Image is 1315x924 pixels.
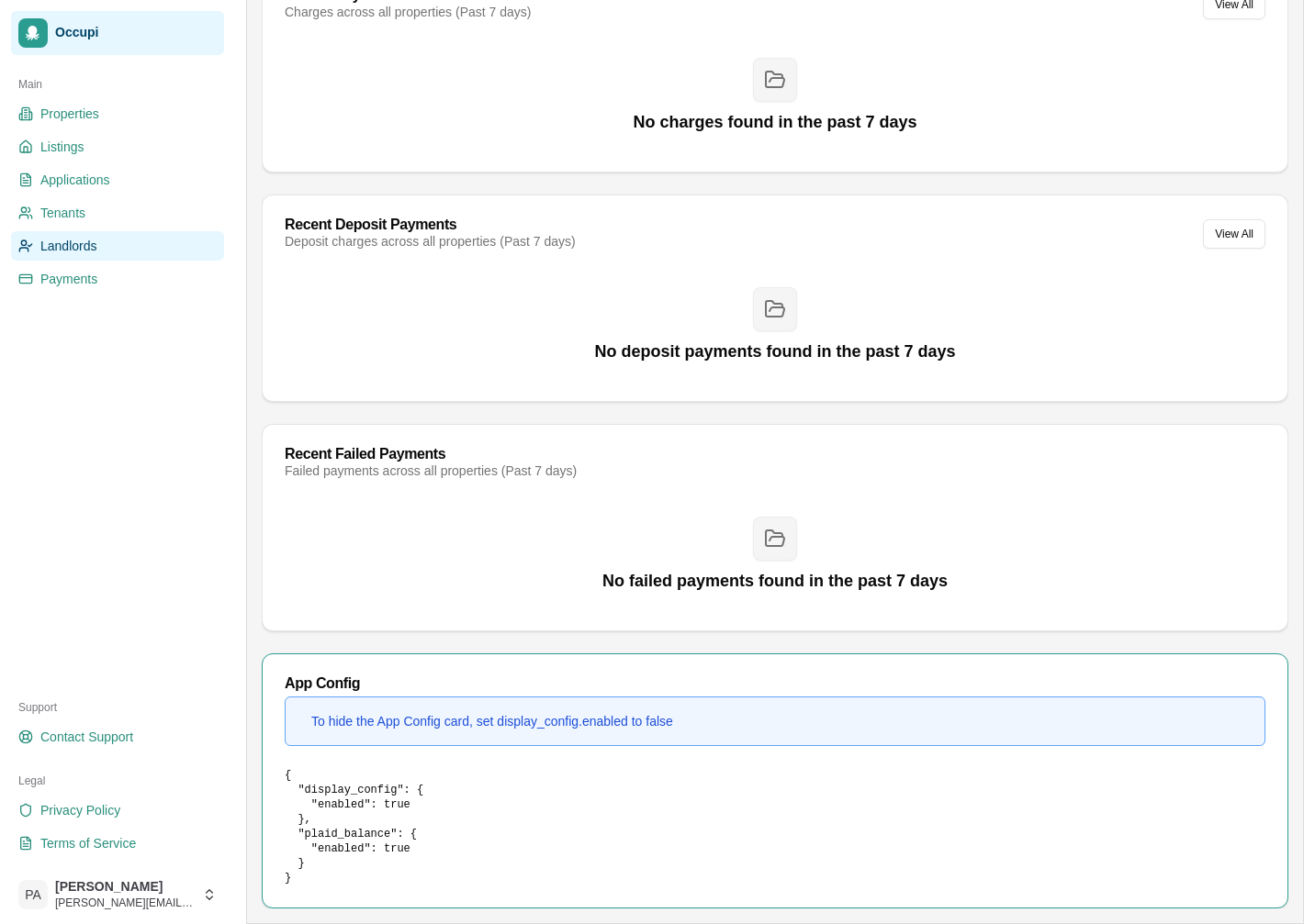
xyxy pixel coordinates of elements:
a: Listings [11,132,224,161]
span: Payments [40,270,97,288]
div: Main [11,70,224,99]
div: Deposit charges across all properties (Past 7 days) [285,232,576,250]
div: Support [11,693,224,722]
button: PA[PERSON_NAME][PERSON_NAME][EMAIL_ADDRESS][DOMAIN_NAME] [11,873,224,917]
a: Applications [11,165,224,195]
a: Contact Support [11,722,224,751]
div: Legal [11,766,224,796]
a: Privacy Policy [11,796,224,825]
a: Tenants [11,198,224,228]
a: Occupi [11,11,224,55]
div: Failed payments across all properties (Past 7 days) [285,462,577,480]
div: Recent Deposit Payments [285,217,576,232]
div: App Config [285,676,1265,691]
span: Contact Support [40,728,133,746]
h3: No charges found in the past 7 days [633,109,916,135]
span: [PERSON_NAME] [55,879,195,896]
span: Tenants [40,204,85,222]
span: Landlords [40,237,97,255]
span: Properties [40,105,99,123]
div: To hide the App Config card, set display_config.enabled to false [311,712,673,730]
pre: { "display_config": { "enabled": true }, "plaid_balance": { "enabled": true } } [285,768,1265,885]
div: Charges across all properties (Past 7 days) [285,3,531,21]
span: PA [18,880,48,909]
h3: No deposit payments found in the past 7 days [594,339,955,364]
div: Recent Failed Payments [285,447,577,462]
span: [PERSON_NAME][EMAIL_ADDRESS][DOMAIN_NAME] [55,896,195,910]
a: Properties [11,99,224,128]
span: Privacy Policy [40,801,120,819]
span: Occupi [55,25,217,41]
a: Payments [11,264,224,294]
a: Landlords [11,231,224,261]
a: Terms of Service [11,829,224,858]
span: Listings [40,138,84,156]
span: Applications [40,171,110,189]
span: Terms of Service [40,834,136,852]
button: View All [1203,219,1265,249]
h3: No failed payments found in the past 7 days [602,568,948,594]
